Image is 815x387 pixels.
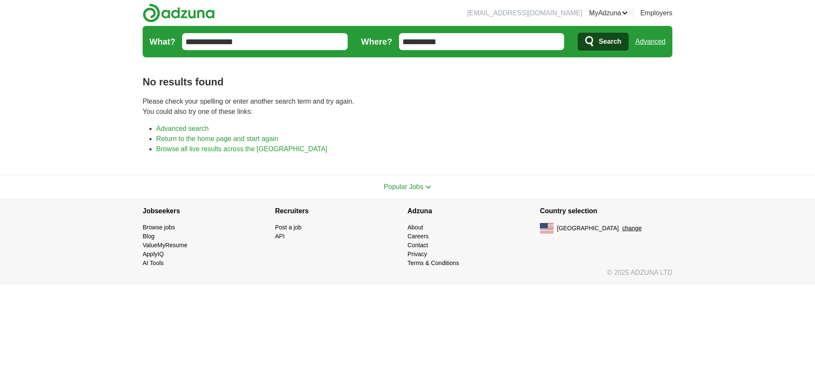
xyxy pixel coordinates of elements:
li: [EMAIL_ADDRESS][DOMAIN_NAME] [467,8,582,18]
a: AI Tools [143,260,164,266]
a: Browse jobs [143,224,175,231]
a: Careers [407,233,429,240]
label: What? [149,35,175,48]
img: US flag [540,223,554,233]
button: change [622,224,642,233]
a: Browse all live results across the [GEOGRAPHIC_DATA] [156,145,327,153]
a: About [407,224,423,231]
a: Return to the home page and start again [156,135,278,142]
button: Search [578,33,628,51]
p: Please check your spelling or enter another search term and try again. You could also try one of ... [143,96,672,117]
span: [GEOGRAPHIC_DATA] [557,224,619,233]
a: Advanced search [156,125,209,132]
span: Popular Jobs [384,183,423,190]
a: Blog [143,233,155,240]
a: Contact [407,242,428,249]
a: MyAdzuna [589,8,628,18]
a: Employers [640,8,672,18]
div: © 2025 ADZUNA LTD [136,268,679,285]
img: Adzuna logo [143,3,215,23]
label: Where? [361,35,392,48]
a: ApplyIQ [143,251,164,257]
h1: No results found [143,74,672,90]
a: ValueMyResume [143,242,188,249]
a: Terms & Conditions [407,260,459,266]
h4: Country selection [540,199,672,223]
a: Advanced [635,33,666,50]
img: toggle icon [425,185,431,189]
a: API [275,233,285,240]
a: Post a job [275,224,301,231]
a: Privacy [407,251,427,257]
span: Search [599,33,621,50]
